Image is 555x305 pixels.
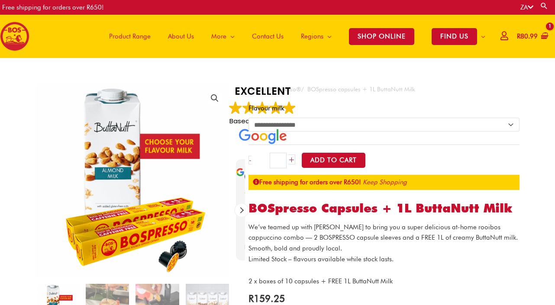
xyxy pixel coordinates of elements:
[248,222,520,265] p: We’ve teamed up with [PERSON_NAME] to bring you a super delicious at-home rooibos cappuccino comb...
[242,101,255,114] img: Google
[248,156,252,164] a: -
[292,15,340,58] a: Regions
[207,90,223,106] a: View full-screen image gallery
[248,104,284,112] label: Flavour milk
[248,84,520,95] nav: Breadcrumb
[288,154,295,164] a: +
[109,23,151,49] span: Product Range
[517,32,538,40] bdi: 80.99
[269,101,282,114] img: Google
[301,23,323,49] span: Regions
[94,15,494,58] nav: Site Navigation
[248,276,520,287] p: 2 x boxes of 10 capsules + FREE 1L ButtaNutt Milk
[229,101,242,114] img: Google
[283,101,296,114] img: Google
[100,15,159,58] a: Product Range
[520,3,533,11] a: ZA
[159,15,203,58] a: About Us
[363,178,407,186] a: Keep Shopping
[302,153,365,168] button: Add to Cart
[349,28,414,45] span: SHOP ONLINE
[203,15,243,58] a: More
[211,23,226,49] span: More
[248,292,254,304] span: R
[432,28,477,45] span: FIND US
[253,178,361,186] strong: Free shipping for orders over R650!
[256,101,269,114] img: Google
[229,84,296,99] strong: EXCELLENT
[243,15,292,58] a: Contact Us
[517,32,520,40] span: R
[252,23,284,49] span: Contact Us
[248,255,394,263] span: Limited Stock – flavours available while stock lasts.
[248,201,520,216] h1: BOSpresso capsules + 1L ButtaNutt Milk
[229,116,296,125] span: Based on
[168,23,194,49] span: About Us
[235,204,248,217] div: Next review
[239,129,287,144] img: Google
[515,27,549,46] a: View Shopping Cart, 1 items
[340,15,423,58] a: SHOP ONLINE
[36,84,229,277] img: bospresso capsules + 1l buttanutt milk
[540,2,549,10] a: Search button
[270,153,287,168] input: Product quantity
[248,292,285,304] bdi: 159.25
